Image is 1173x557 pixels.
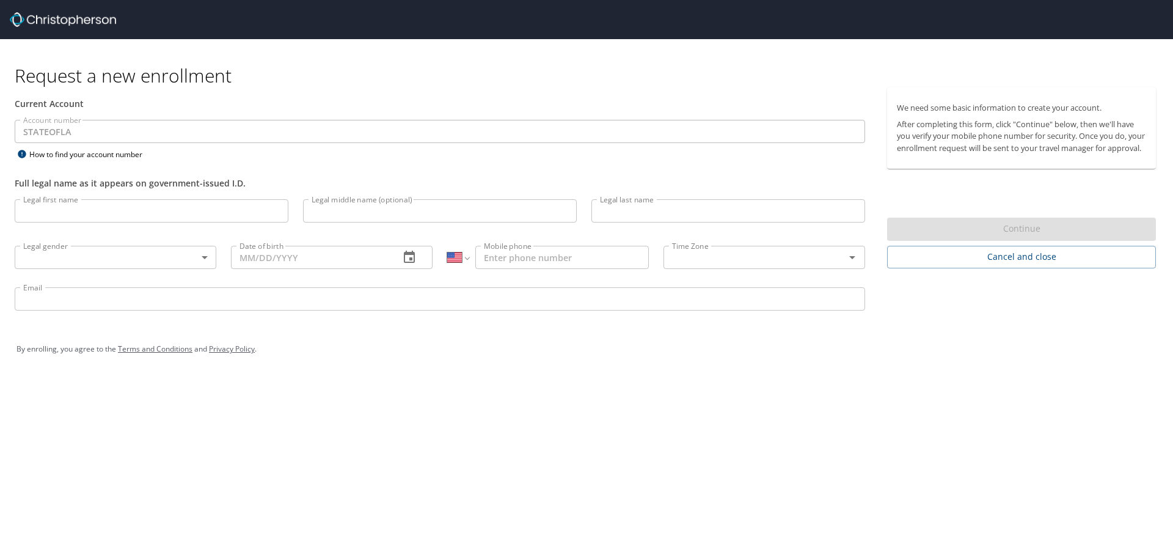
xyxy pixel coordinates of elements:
p: We need some basic information to create your account. [897,102,1146,114]
div: Current Account [15,97,865,110]
img: cbt logo [10,12,116,27]
a: Terms and Conditions [118,344,192,354]
input: Enter phone number [475,246,649,269]
div: By enrolling, you agree to the and . [16,334,1157,364]
h1: Request a new enrollment [15,64,1166,87]
button: Open [844,249,861,266]
span: Cancel and close [897,249,1146,265]
input: MM/DD/YYYY [231,246,390,269]
p: After completing this form, click "Continue" below, then we'll have you verify your mobile phone ... [897,119,1146,154]
div: Full legal name as it appears on government-issued I.D. [15,177,865,190]
a: Privacy Policy [209,344,255,354]
div: How to find your account number [15,147,167,162]
button: Cancel and close [887,246,1156,268]
div: ​ [15,246,216,269]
